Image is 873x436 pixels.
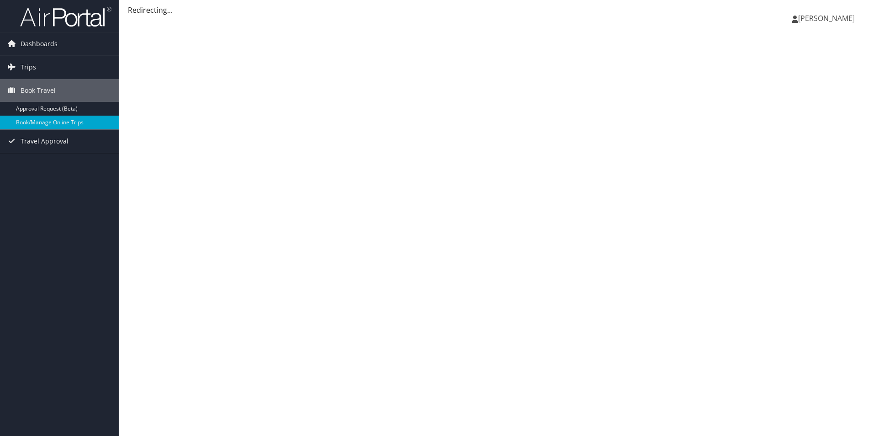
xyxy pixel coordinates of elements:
[21,56,36,79] span: Trips
[21,79,56,102] span: Book Travel
[128,5,864,16] div: Redirecting...
[792,5,864,32] a: [PERSON_NAME]
[21,130,68,153] span: Travel Approval
[21,32,58,55] span: Dashboards
[20,6,111,27] img: airportal-logo.png
[798,13,855,23] span: [PERSON_NAME]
